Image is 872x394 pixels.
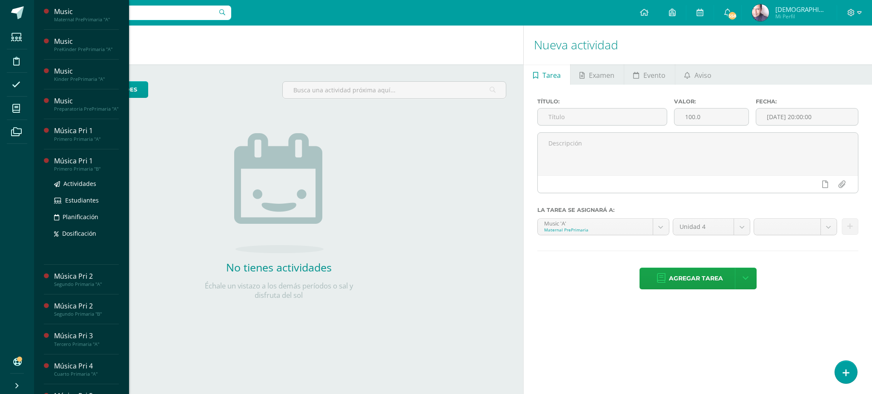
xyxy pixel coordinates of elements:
[194,281,364,300] p: Échale un vistazo a los demás períodos o sal y disfruta del sol
[54,281,119,287] div: Segundo Primaria "A"
[54,331,119,341] div: Música Pri 3
[54,371,119,377] div: Cuarto Primaria "A"
[54,37,119,46] div: Music
[643,65,665,86] span: Evento
[283,82,506,98] input: Busca una actividad próxima aquí...
[44,26,513,64] h1: Actividades
[54,156,119,172] a: Música Pri 1Primero Primaria "B"
[537,98,667,105] label: Título:
[54,179,119,188] a: Actividades
[669,268,723,289] span: Agregar tarea
[54,361,119,371] div: Música Pri 4
[537,207,858,213] label: La tarea se asignará a:
[54,195,119,205] a: Estudiantes
[54,7,119,17] div: Music
[675,64,721,85] a: Aviso
[728,11,737,20] span: 558
[54,301,119,311] div: Música Pri 2
[54,341,119,347] div: Tercero Primaria "A"
[534,26,862,64] h1: Nueva actividad
[752,4,769,21] img: bb97c0accd75fe6aba3753b3e15f42da.png
[54,106,119,112] div: Preparatoria PrePrimaria "A"
[54,17,119,23] div: Maternal PrePrimaria "A"
[694,65,711,86] span: Aviso
[65,196,99,204] span: Estudiantes
[538,219,668,235] a: Music 'A'Maternal PrePrimaria
[194,260,364,274] h2: No tienes actividades
[524,64,570,85] a: Tarea
[54,361,119,377] a: Música Pri 4Cuarto Primaria "A"
[673,219,750,235] a: Unidad 4
[54,212,119,222] a: Planificación
[54,331,119,347] a: Música Pri 3Tercero Primaria "A"
[54,228,119,238] a: Dosificación
[538,108,667,125] input: Título
[544,227,646,233] div: Maternal PrePrimaria
[63,213,98,221] span: Planificación
[680,219,727,235] span: Unidad 4
[54,66,119,76] div: Music
[674,98,749,105] label: Valor:
[589,65,614,86] span: Examen
[54,271,119,281] div: Música Pri 2
[54,76,119,82] div: Kinder PrePrimaria "A"
[54,166,119,172] div: Primero Primaria "B"
[775,13,826,20] span: Mi Perfil
[571,64,624,85] a: Examen
[674,108,749,125] input: Puntos máximos
[54,96,119,106] div: Music
[62,229,96,237] span: Dosificación
[54,126,119,136] div: Música Pri 1
[63,180,96,188] span: Actividades
[234,133,324,253] img: no_activities.png
[54,96,119,112] a: MusicPreparatoria PrePrimaria "A"
[54,136,119,142] div: Primero Primaria "A"
[54,156,119,166] div: Música Pri 1
[54,46,119,52] div: PreKinder PrePrimaria "A"
[54,66,119,82] a: MusicKinder PrePrimaria "A"
[544,219,646,227] div: Music 'A'
[624,64,675,85] a: Evento
[54,37,119,52] a: MusicPreKinder PrePrimaria "A"
[54,271,119,287] a: Música Pri 2Segundo Primaria "A"
[54,311,119,317] div: Segundo Primaria "B"
[756,98,858,105] label: Fecha:
[54,126,119,142] a: Música Pri 1Primero Primaria "A"
[54,301,119,317] a: Música Pri 2Segundo Primaria "B"
[54,7,119,23] a: MusicMaternal PrePrimaria "A"
[775,5,826,14] span: [DEMOGRAPHIC_DATA]
[756,108,858,125] input: Fecha de entrega
[40,6,231,20] input: Busca un usuario...
[542,65,561,86] span: Tarea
